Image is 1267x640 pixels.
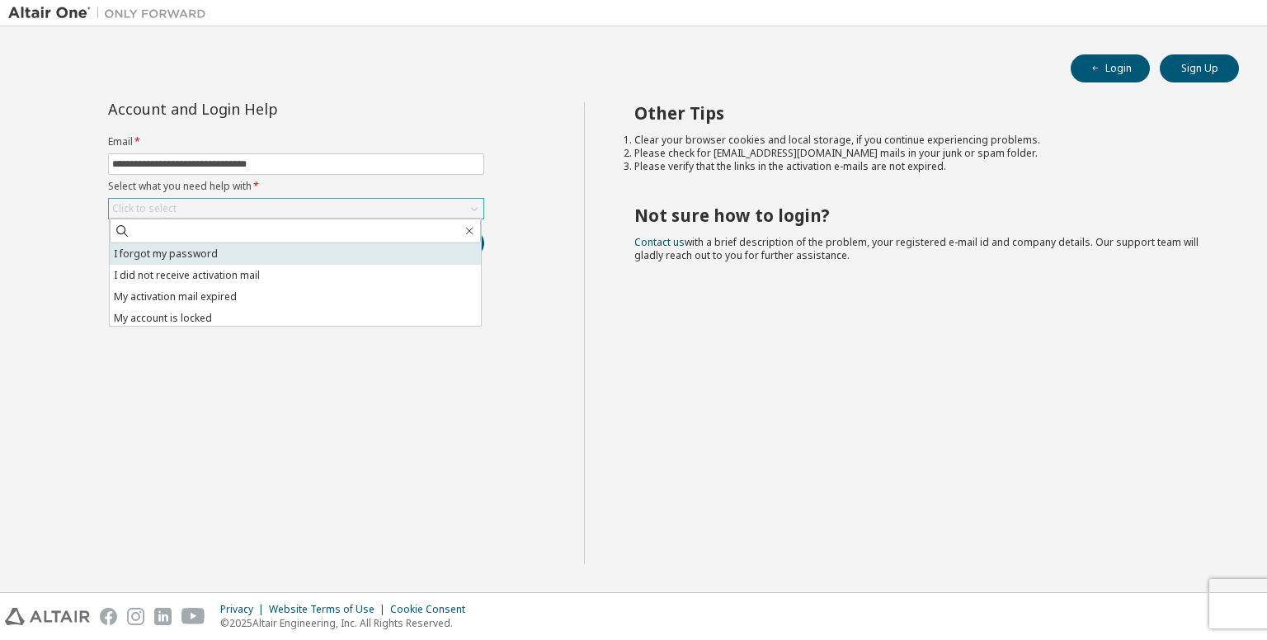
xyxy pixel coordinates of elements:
[109,199,483,219] div: Click to select
[5,608,90,625] img: altair_logo.svg
[110,243,481,265] li: I forgot my password
[1160,54,1239,82] button: Sign Up
[108,180,484,193] label: Select what you need help with
[220,616,475,630] p: © 2025 Altair Engineering, Inc. All Rights Reserved.
[181,608,205,625] img: youtube.svg
[108,102,409,115] div: Account and Login Help
[112,202,177,215] div: Click to select
[269,603,390,616] div: Website Terms of Use
[634,102,1210,124] h2: Other Tips
[634,205,1210,226] h2: Not sure how to login?
[100,608,117,625] img: facebook.svg
[634,160,1210,173] li: Please verify that the links in the activation e-mails are not expired.
[634,235,1199,262] span: with a brief description of the problem, your registered e-mail id and company details. Our suppo...
[634,235,685,249] a: Contact us
[220,603,269,616] div: Privacy
[390,603,475,616] div: Cookie Consent
[108,135,484,148] label: Email
[8,5,214,21] img: Altair One
[634,134,1210,147] li: Clear your browser cookies and local storage, if you continue experiencing problems.
[1071,54,1150,82] button: Login
[154,608,172,625] img: linkedin.svg
[127,608,144,625] img: instagram.svg
[634,147,1210,160] li: Please check for [EMAIL_ADDRESS][DOMAIN_NAME] mails in your junk or spam folder.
